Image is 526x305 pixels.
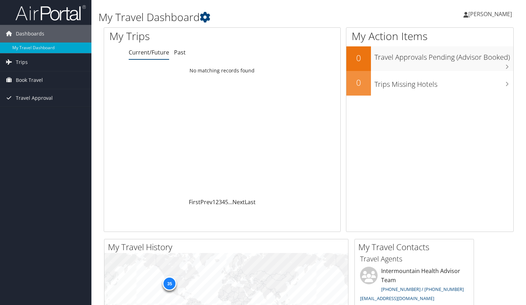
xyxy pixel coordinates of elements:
[374,49,513,62] h3: Travel Approvals Pending (Advisor Booked)
[346,29,513,44] h1: My Action Items
[222,198,225,206] a: 4
[15,5,86,21] img: airportal-logo.png
[16,53,28,71] span: Trips
[98,10,379,25] h1: My Travel Dashboard
[346,71,513,96] a: 0Trips Missing Hotels
[189,198,200,206] a: First
[358,241,474,253] h2: My Travel Contacts
[346,77,371,89] h2: 0
[129,48,169,56] a: Current/Future
[219,198,222,206] a: 3
[109,29,237,44] h1: My Trips
[245,198,256,206] a: Last
[228,198,232,206] span: …
[374,76,513,89] h3: Trips Missing Hotels
[16,89,53,107] span: Travel Approval
[16,25,44,43] span: Dashboards
[360,254,468,264] h3: Travel Agents
[468,10,512,18] span: [PERSON_NAME]
[463,4,519,25] a: [PERSON_NAME]
[225,198,228,206] a: 5
[108,241,348,253] h2: My Travel History
[216,198,219,206] a: 2
[346,46,513,71] a: 0Travel Approvals Pending (Advisor Booked)
[346,52,371,64] h2: 0
[162,277,177,291] div: 35
[232,198,245,206] a: Next
[360,295,434,301] a: [EMAIL_ADDRESS][DOMAIN_NAME]
[212,198,216,206] a: 1
[357,267,472,304] li: Intermountain Health Advisor Team
[174,48,186,56] a: Past
[104,64,340,77] td: No matching records found
[16,71,43,89] span: Book Travel
[381,286,464,292] a: [PHONE_NUMBER] / [PHONE_NUMBER]
[200,198,212,206] a: Prev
